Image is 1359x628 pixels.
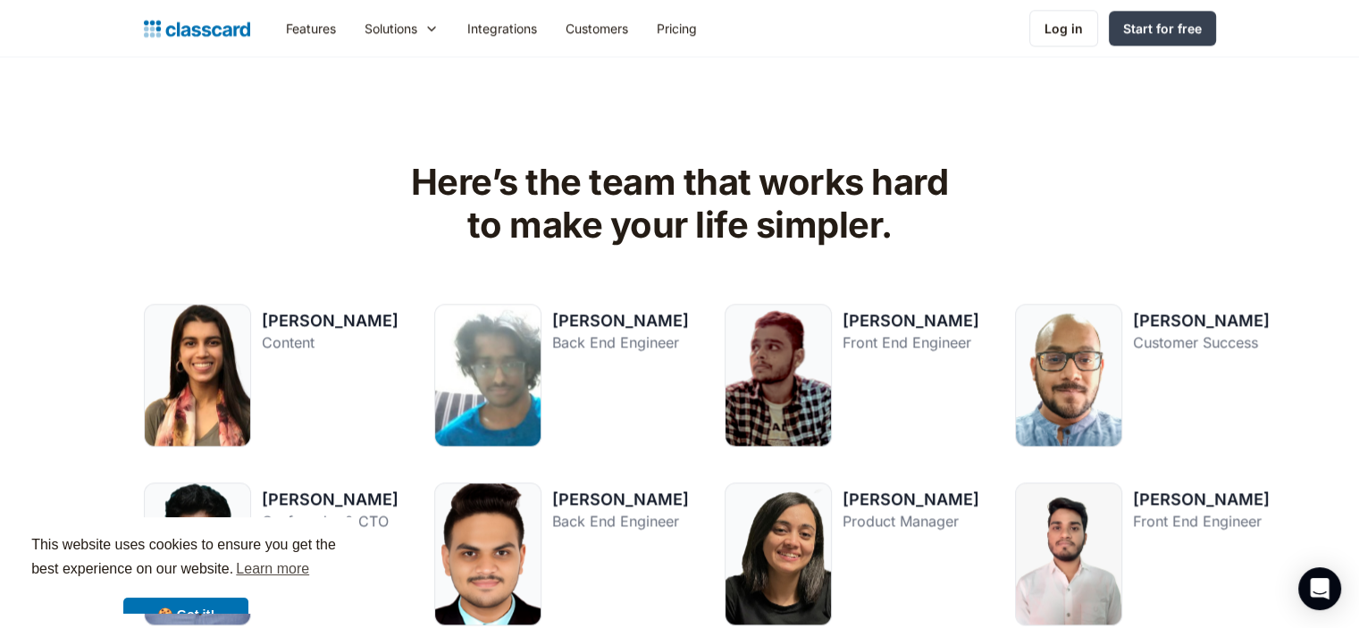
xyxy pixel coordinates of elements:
[1044,19,1083,38] div: Log in
[31,534,340,582] span: This website uses cookies to ensure you get the best experience on our website.
[1133,510,1270,532] div: Front End Engineer
[262,309,398,331] div: [PERSON_NAME]
[14,517,357,614] div: cookieconsent
[551,8,642,48] a: Customers
[552,510,689,532] div: Back End Engineer
[1029,10,1098,46] a: Log in
[552,331,689,353] div: Back End Engineer
[144,16,250,41] a: home
[1109,11,1216,46] a: Start for free
[350,8,453,48] div: Solutions
[1133,309,1270,331] div: [PERSON_NAME]
[843,488,979,510] div: [PERSON_NAME]
[642,8,711,48] a: Pricing
[552,488,689,510] div: [PERSON_NAME]
[365,19,417,38] div: Solutions
[552,309,689,331] div: [PERSON_NAME]
[262,331,398,353] div: Content
[453,8,551,48] a: Integrations
[843,331,979,353] div: Front End Engineer
[1123,19,1202,38] div: Start for free
[843,510,979,532] div: Product Manager
[843,309,979,331] div: [PERSON_NAME]
[262,488,398,510] div: [PERSON_NAME]
[262,510,398,532] div: Co-founder & CTO
[1133,488,1270,510] div: [PERSON_NAME]
[272,8,350,48] a: Features
[1133,331,1270,353] div: Customer Success
[396,161,963,247] h2: Here’s the team that works hard to make your life simpler.
[1298,567,1341,610] div: Open Intercom Messenger
[233,556,312,582] a: learn more about cookies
